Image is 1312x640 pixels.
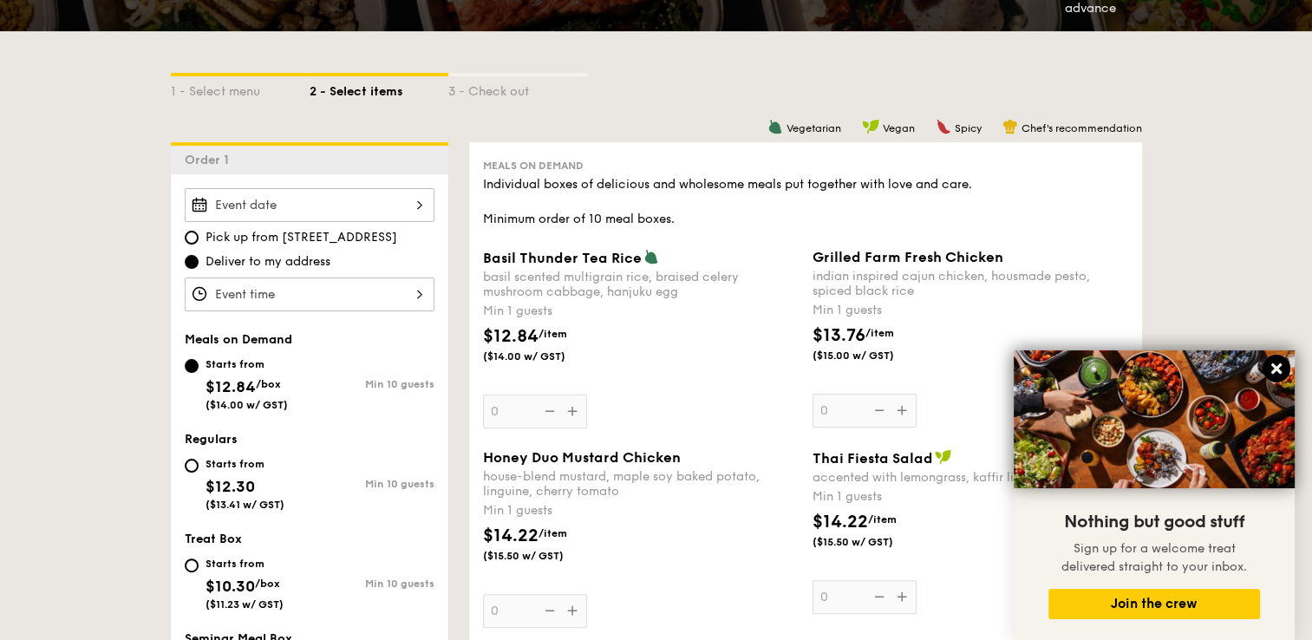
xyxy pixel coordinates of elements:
span: Chef's recommendation [1022,122,1142,134]
div: 1 - Select menu [171,76,310,101]
span: ($15.00 w/ GST) [813,349,930,362]
span: $14.22 [483,526,539,546]
span: $14.22 [813,512,868,532]
div: Min 10 guests [310,478,434,490]
span: $10.30 [206,577,255,596]
div: accented with lemongrass, kaffir lime leaf, red chilli [813,470,1128,485]
img: icon-vegan.f8ff3823.svg [862,119,879,134]
span: Treat Box [185,532,242,546]
input: Starts from$12.30($13.41 w/ GST)Min 10 guests [185,459,199,473]
img: icon-vegan.f8ff3823.svg [935,449,952,465]
span: Vegan [883,122,915,134]
span: $12.30 [206,477,255,496]
input: Event time [185,278,434,311]
div: house-blend mustard, maple soy baked potato, linguine, cherry tomato [483,469,799,499]
span: ($15.50 w/ GST) [483,549,601,563]
span: ($14.00 w/ GST) [206,399,288,411]
span: Grilled Farm Fresh Chicken [813,249,1003,265]
span: Sign up for a welcome treat delivered straight to your inbox. [1061,541,1247,574]
img: icon-spicy.37a8142b.svg [936,119,951,134]
input: Starts from$12.84/box($14.00 w/ GST)Min 10 guests [185,359,199,373]
div: Min 1 guests [483,502,799,519]
span: ($14.00 w/ GST) [483,349,601,363]
div: Starts from [206,557,284,571]
span: /box [255,578,280,590]
span: /item [865,327,894,339]
div: 3 - Check out [448,76,587,101]
input: Pick up from [STREET_ADDRESS] [185,231,199,245]
span: Order 1 [185,153,236,167]
div: Min 10 guests [310,578,434,590]
button: Close [1263,355,1290,382]
div: basil scented multigrain rice, braised celery mushroom cabbage, hanjuku egg [483,270,799,299]
div: 2 - Select items [310,76,448,101]
span: /item [539,527,567,539]
span: /item [868,513,897,526]
span: Vegetarian [787,122,841,134]
span: ($13.41 w/ GST) [206,499,284,511]
span: Basil Thunder Tea Rice [483,250,642,266]
span: Spicy [955,122,982,134]
input: Deliver to my address [185,255,199,269]
div: Starts from [206,457,284,471]
span: $13.76 [813,325,865,346]
div: Min 1 guests [813,302,1128,319]
span: /box [256,378,281,390]
div: indian inspired cajun chicken, housmade pesto, spiced black rice [813,269,1128,298]
img: icon-chef-hat.a58ddaea.svg [1002,119,1018,134]
span: Meals on Demand [483,160,584,172]
img: icon-vegetarian.fe4039eb.svg [643,249,659,264]
div: Individual boxes of delicious and wholesome meals put together with love and care. Minimum order ... [483,176,1128,228]
div: Starts from [206,357,288,371]
span: $12.84 [206,377,256,396]
span: ($11.23 w/ GST) [206,598,284,611]
span: Nothing but good stuff [1064,512,1244,532]
div: Min 1 guests [483,303,799,320]
button: Join the crew [1048,589,1260,619]
input: Starts from$10.30/box($11.23 w/ GST)Min 10 guests [185,558,199,572]
span: Thai Fiesta Salad [813,450,933,467]
img: icon-vegetarian.fe4039eb.svg [767,119,783,134]
div: Min 10 guests [310,378,434,390]
img: DSC07876-Edit02-Large.jpeg [1014,350,1295,488]
div: Min 1 guests [813,488,1128,506]
span: $12.84 [483,326,539,347]
span: Pick up from [STREET_ADDRESS] [206,229,397,246]
span: ($15.50 w/ GST) [813,535,930,549]
span: Regulars [185,432,238,447]
input: Event date [185,188,434,222]
span: Deliver to my address [206,253,330,271]
span: /item [539,328,567,340]
span: Meals on Demand [185,332,292,347]
span: Honey Duo Mustard Chicken [483,449,681,466]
